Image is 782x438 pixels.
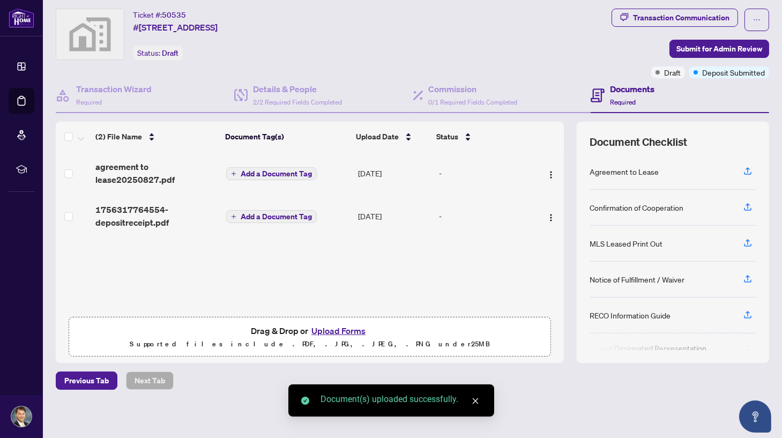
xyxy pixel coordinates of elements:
button: Logo [542,165,560,182]
button: Previous Tab [56,372,117,390]
span: ellipsis [753,16,761,24]
span: Drag & Drop or [251,324,369,338]
span: 50535 [162,10,186,20]
div: Status: [133,46,183,60]
img: Logo [547,213,555,222]
img: svg%3e [56,9,124,60]
button: Open asap [739,400,771,433]
div: Document(s) uploaded successfully. [321,393,481,406]
span: close [472,397,479,405]
div: Notice of Fulfillment / Waiver [590,273,684,285]
span: 1756317764554-depositreceipt.pdf [95,203,218,229]
span: 0/1 Required Fields Completed [429,98,518,106]
button: Next Tab [126,372,174,390]
h4: Details & People [253,83,342,95]
div: Confirmation of Cooperation [590,202,683,213]
th: Upload Date [352,122,432,152]
span: Upload Date [356,131,399,143]
img: Logo [547,170,555,179]
button: Upload Forms [308,324,369,338]
span: Status [436,131,458,143]
button: Submit for Admin Review [669,40,769,58]
th: (2) File Name [91,122,221,152]
td: [DATE] [354,152,435,195]
span: plus [231,171,236,176]
div: Transaction Communication [633,9,729,26]
h4: Documents [610,83,654,95]
span: Draft [664,66,681,78]
span: Previous Tab [64,372,109,389]
span: plus [231,214,236,219]
span: Draft [162,48,178,58]
button: Add a Document Tag [226,210,317,223]
button: Add a Document Tag [226,210,317,224]
div: - [439,210,531,222]
button: Transaction Communication [612,9,738,27]
h4: Commission [429,83,518,95]
h4: Transaction Wizard [76,83,152,95]
button: Logo [542,207,560,225]
span: Required [610,98,636,106]
span: check-circle [301,397,309,405]
span: agreement to lease20250827.pdf [95,160,218,186]
p: Supported files include .PDF, .JPG, .JPEG, .PNG under 25 MB [76,338,544,351]
div: Ticket #: [133,9,186,21]
span: Add a Document Tag [241,213,312,220]
button: Add a Document Tag [226,167,317,181]
span: 2/2 Required Fields Completed [253,98,342,106]
span: (2) File Name [95,131,142,143]
span: Submit for Admin Review [676,40,762,57]
div: - [439,167,531,179]
th: Status [432,122,532,152]
div: Agreement to Lease [590,166,659,177]
span: Document Checklist [590,135,687,150]
button: Add a Document Tag [226,167,317,180]
td: [DATE] [354,195,435,237]
th: Document Tag(s) [221,122,352,152]
span: Drag & Drop orUpload FormsSupported files include .PDF, .JPG, .JPEG, .PNG under25MB [69,317,550,357]
span: #[STREET_ADDRESS] [133,21,218,34]
a: Close [470,395,481,407]
img: logo [9,8,34,28]
img: Profile Icon [11,406,32,427]
span: Deposit Submitted [702,66,765,78]
div: RECO Information Guide [590,309,671,321]
div: MLS Leased Print Out [590,237,662,249]
span: Add a Document Tag [241,170,312,177]
span: Required [76,98,102,106]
